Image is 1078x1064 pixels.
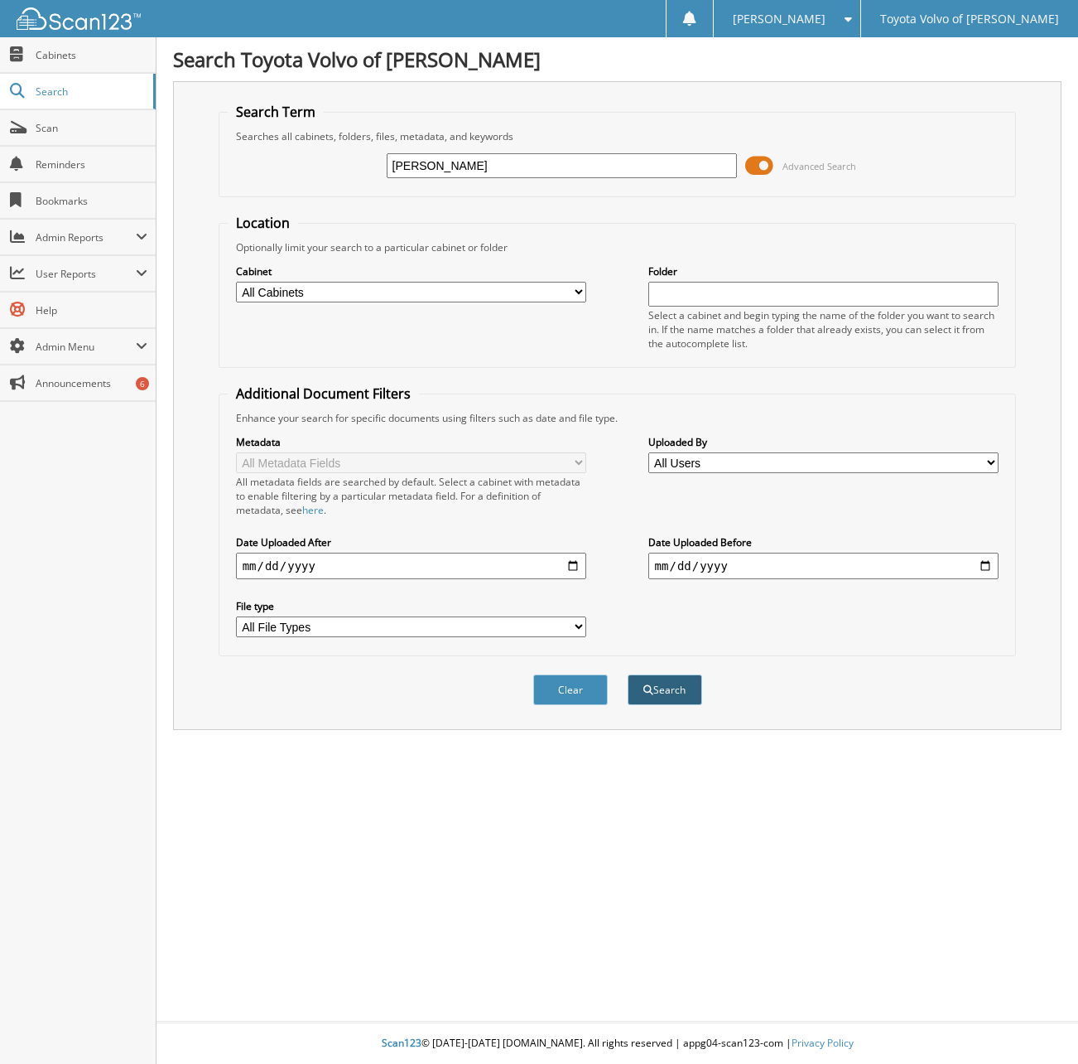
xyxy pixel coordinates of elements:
span: Bookmarks [36,194,147,208]
legend: Location [228,214,298,232]
div: Optionally limit your search to a particular cabinet or folder [228,240,1008,254]
div: Searches all cabinets, folders, files, metadata, and keywords [228,129,1008,143]
input: start [236,553,587,579]
label: File type [236,599,587,613]
span: Admin Menu [36,340,136,354]
label: Date Uploaded After [236,535,587,549]
legend: Additional Document Filters [228,384,419,403]
button: Search [628,675,702,705]
iframe: Chat Widget [995,984,1078,1064]
span: Scan [36,121,147,135]
span: User Reports [36,267,136,281]
div: © [DATE]-[DATE] [DOMAIN_NAME]. All rights reserved | appg04-scan123-com | [156,1023,1078,1064]
label: Folder [648,264,999,278]
span: Help [36,303,147,317]
div: Enhance your search for specific documents using filters such as date and file type. [228,411,1008,425]
img: scan123-logo-white.svg [17,7,141,30]
div: Select a cabinet and begin typing the name of the folder you want to search in. If the name match... [648,308,999,351]
label: Date Uploaded Before [648,535,999,549]
span: Advanced Search [782,160,856,172]
span: Cabinets [36,48,147,62]
h1: Search Toyota Volvo of [PERSON_NAME] [173,46,1061,73]
a: here [302,503,324,517]
label: Uploaded By [648,435,999,449]
button: Clear [533,675,608,705]
label: Metadata [236,435,587,449]
span: Scan123 [382,1036,421,1050]
div: All metadata fields are searched by default. Select a cabinet with metadata to enable filtering b... [236,475,587,517]
span: Reminders [36,157,147,172]
label: Cabinet [236,264,587,278]
a: Privacy Policy [792,1036,854,1050]
span: [PERSON_NAME] [733,14,825,24]
legend: Search Term [228,103,324,121]
input: end [648,553,999,579]
div: 6 [136,377,149,390]
span: Search [36,85,145,99]
span: Announcements [36,376,147,390]
span: Toyota Volvo of [PERSON_NAME] [880,14,1059,24]
span: Admin Reports [36,230,136,244]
